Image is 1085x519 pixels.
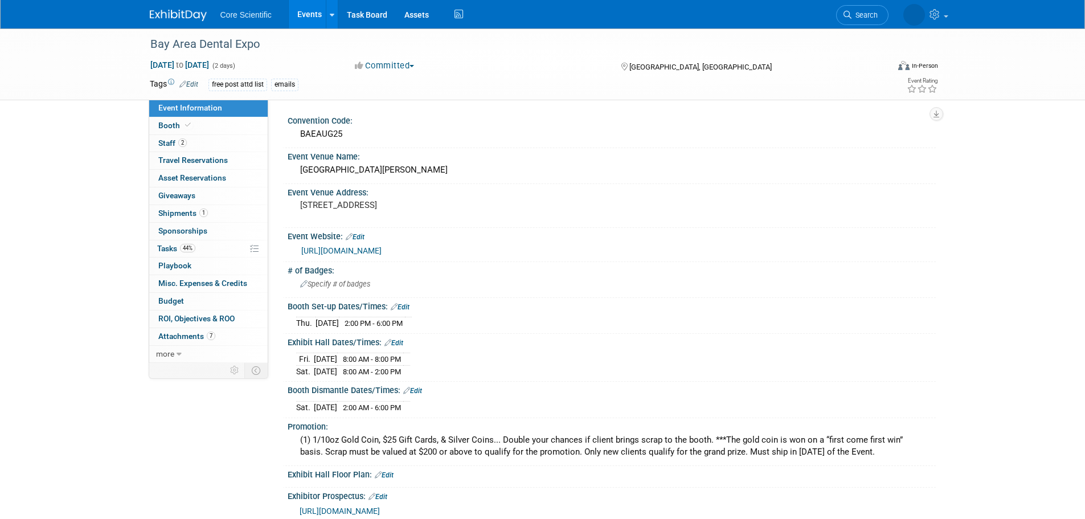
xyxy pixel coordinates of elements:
a: [URL][DOMAIN_NAME] [300,506,380,516]
div: Event Website: [288,228,936,243]
div: Convention Code: [288,112,936,126]
span: 1 [199,209,208,217]
a: Edit [179,80,198,88]
span: more [156,349,174,358]
span: Misc. Expenses & Credits [158,279,247,288]
div: Promotion: [288,418,936,432]
span: Tasks [157,244,195,253]
a: Giveaways [149,187,268,205]
span: ROI, Objectives & ROO [158,314,235,323]
div: Event Venue Name: [288,148,936,162]
a: Edit [403,387,422,395]
span: (2 days) [211,62,235,70]
div: # of Badges: [288,262,936,276]
div: Exhibit Hall Dates/Times: [288,334,936,349]
span: [GEOGRAPHIC_DATA], [GEOGRAPHIC_DATA] [629,63,772,71]
td: Toggle Event Tabs [244,363,268,378]
span: Specify # of badges [300,280,370,288]
span: Budget [158,296,184,305]
span: Staff [158,138,187,148]
div: Bay Area Dental Expo [146,34,871,55]
td: [DATE] [314,353,337,366]
a: Edit [369,493,387,501]
div: (1) 1/10oz Gold Coin, $25 Gift Cards, & Silver Coins... Double your chances if client brings scra... [296,431,927,461]
span: 8:00 AM - 2:00 PM [343,367,401,376]
td: [DATE] [316,317,339,329]
span: 7 [207,332,215,340]
a: Misc. Expenses & Credits [149,275,268,292]
span: to [174,60,185,70]
a: Attachments7 [149,328,268,345]
div: BAEAUG25 [296,125,927,143]
img: ExhibitDay [150,10,207,21]
i: Booth reservation complete [185,122,191,128]
img: Format-Inperson.png [898,61,910,70]
a: Event Information [149,100,268,117]
div: [GEOGRAPHIC_DATA][PERSON_NAME] [296,161,927,179]
div: Exhibitor Prospectus: [288,488,936,502]
a: Shipments1 [149,205,268,222]
a: Budget [149,293,268,310]
div: Event Format [821,59,939,76]
a: Sponsorships [149,223,268,240]
td: Sat. [296,402,314,414]
a: Staff2 [149,135,268,152]
a: Search [795,5,847,25]
a: Edit [346,233,365,241]
a: more [149,346,268,363]
a: [URL][DOMAIN_NAME] [301,246,382,255]
span: 8:00 AM - 8:00 PM [343,355,401,363]
td: [DATE] [314,365,337,377]
div: free post attd list [208,79,267,91]
td: Thu. [296,317,316,329]
span: Shipments [158,209,208,218]
span: Event Information [158,103,222,112]
a: ROI, Objectives & ROO [149,310,268,328]
button: Committed [351,60,419,72]
span: Sponsorships [158,226,207,235]
td: Fri. [296,353,314,366]
div: Event Venue Address: [288,184,936,198]
span: Travel Reservations [158,156,228,165]
a: Edit [391,303,410,311]
a: Tasks44% [149,240,268,258]
td: Sat. [296,365,314,377]
span: Asset Reservations [158,173,226,182]
span: Playbook [158,261,191,270]
a: Asset Reservations [149,170,268,187]
span: 2:00 PM - 6:00 PM [345,319,403,328]
img: Megan Murray [862,6,925,19]
div: Booth Dismantle Dates/Times: [288,382,936,397]
a: Playbook [149,258,268,275]
span: Attachments [158,332,215,341]
span: Giveaways [158,191,195,200]
div: Booth Set-up Dates/Times: [288,298,936,313]
span: Booth [158,121,193,130]
span: Core Scientific [220,10,272,19]
span: Search [810,11,837,19]
span: 44% [180,244,195,252]
span: 2:00 AM - 6:00 PM [343,403,401,412]
a: Edit [375,471,394,479]
div: emails [271,79,298,91]
span: [DATE] [DATE] [150,60,210,70]
div: Exhibit Hall Floor Plan: [288,466,936,481]
pre: [STREET_ADDRESS] [300,200,545,210]
a: Booth [149,117,268,134]
td: Personalize Event Tab Strip [225,363,245,378]
td: Tags [150,78,198,91]
a: Travel Reservations [149,152,268,169]
a: Edit [384,339,403,347]
div: In-Person [911,62,938,70]
div: Event Rating [907,78,937,84]
td: [DATE] [314,402,337,414]
span: 2 [178,138,187,147]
